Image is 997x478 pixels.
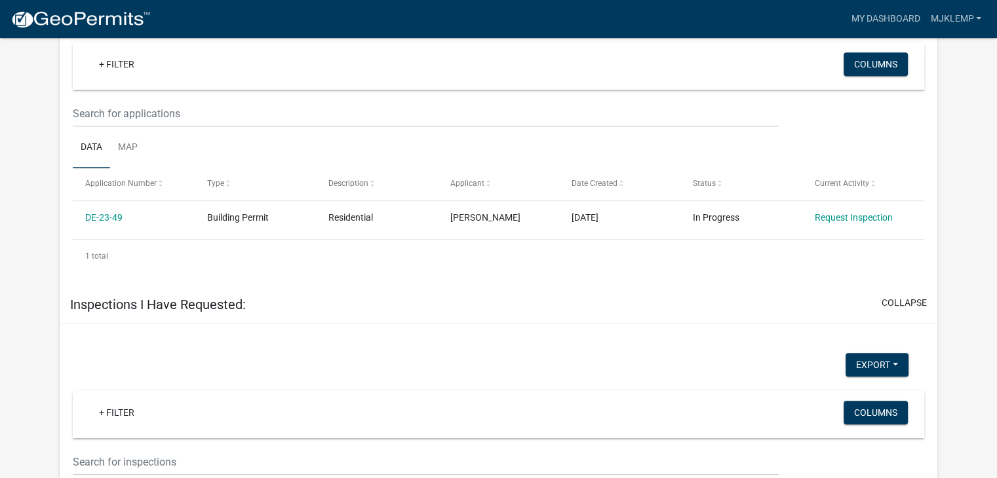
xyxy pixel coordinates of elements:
[73,168,194,200] datatable-header-cell: Application Number
[693,179,716,188] span: Status
[559,168,680,200] datatable-header-cell: Date Created
[802,168,924,200] datatable-header-cell: Current Activity
[846,353,909,377] button: Export
[815,179,869,188] span: Current Activity
[85,212,123,223] a: DE-23-49
[316,168,437,200] datatable-header-cell: Description
[88,401,145,424] a: + Filter
[207,212,269,223] span: Building Permit
[70,297,246,312] h5: Inspections I Have Requested:
[844,401,908,424] button: Columns
[85,179,157,188] span: Application Number
[925,7,987,31] a: mjklemp
[73,100,779,127] input: Search for applications
[846,7,925,31] a: My Dashboard
[844,52,908,76] button: Columns
[450,179,484,188] span: Applicant
[572,179,617,188] span: Date Created
[693,212,739,223] span: In Progress
[572,212,598,223] span: 01/24/2023
[73,240,924,272] div: 1 total
[328,179,368,188] span: Description
[437,168,558,200] datatable-header-cell: Applicant
[680,168,802,200] datatable-header-cell: Status
[73,127,110,169] a: Data
[73,449,779,475] input: Search for inspections
[194,168,315,200] datatable-header-cell: Type
[60,18,937,285] div: collapse
[207,179,224,188] span: Type
[815,212,893,223] a: Request Inspection
[88,52,145,76] a: + Filter
[882,296,927,310] button: collapse
[450,212,520,223] span: Jillian Klemp
[110,127,146,169] a: Map
[328,212,373,223] span: Residential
